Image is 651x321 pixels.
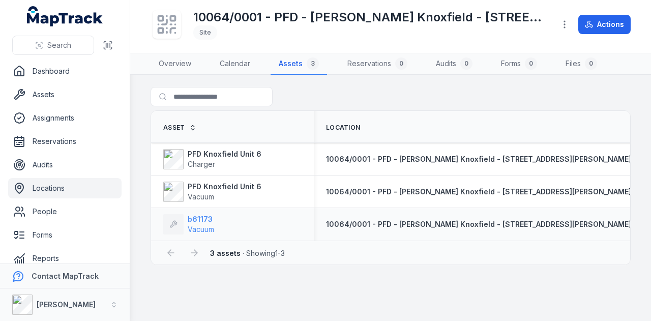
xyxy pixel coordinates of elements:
[193,25,217,40] div: Site
[210,249,285,257] span: · Showing 1 - 3
[557,53,605,75] a: Files0
[525,57,537,70] div: 0
[339,53,416,75] a: Reservations0
[428,53,481,75] a: Audits0
[326,187,631,196] span: 10064/0001 - PFD - [PERSON_NAME] Knoxfield - [STREET_ADDRESS][PERSON_NAME]
[163,124,185,132] span: Asset
[326,154,631,164] a: 10064/0001 - PFD - [PERSON_NAME] Knoxfield - [STREET_ADDRESS][PERSON_NAME]
[326,187,631,197] a: 10064/0001 - PFD - [PERSON_NAME] Knoxfield - [STREET_ADDRESS][PERSON_NAME]
[493,53,545,75] a: Forms0
[163,149,261,169] a: PFD Knoxfield Unit 6Charger
[37,300,96,309] strong: [PERSON_NAME]
[188,149,261,159] strong: PFD Knoxfield Unit 6
[326,124,360,132] span: Location
[8,225,122,245] a: Forms
[578,15,631,34] button: Actions
[212,53,258,75] a: Calendar
[8,84,122,105] a: Assets
[8,178,122,198] a: Locations
[193,9,547,25] h1: 10064/0001 - PFD - [PERSON_NAME] Knoxfield - [STREET_ADDRESS][PERSON_NAME]
[395,57,407,70] div: 0
[163,214,214,235] a: b61173Vacuum
[8,248,122,269] a: Reports
[151,53,199,75] a: Overview
[460,57,472,70] div: 0
[8,131,122,152] a: Reservations
[12,36,94,55] button: Search
[271,53,327,75] a: Assets3
[188,225,214,234] span: Vacuum
[32,272,99,280] strong: Contact MapTrack
[188,160,215,168] span: Charger
[8,155,122,175] a: Audits
[326,220,631,228] span: 10064/0001 - PFD - [PERSON_NAME] Knoxfield - [STREET_ADDRESS][PERSON_NAME]
[585,57,597,70] div: 0
[326,155,631,163] span: 10064/0001 - PFD - [PERSON_NAME] Knoxfield - [STREET_ADDRESS][PERSON_NAME]
[210,249,241,257] strong: 3 assets
[27,6,103,26] a: MapTrack
[188,182,261,192] strong: PFD Knoxfield Unit 6
[188,192,214,201] span: Vacuum
[326,219,631,229] a: 10064/0001 - PFD - [PERSON_NAME] Knoxfield - [STREET_ADDRESS][PERSON_NAME]
[8,61,122,81] a: Dashboard
[163,124,196,132] a: Asset
[47,40,71,50] span: Search
[307,57,319,70] div: 3
[8,108,122,128] a: Assignments
[188,214,214,224] strong: b61173
[8,201,122,222] a: People
[163,182,261,202] a: PFD Knoxfield Unit 6Vacuum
